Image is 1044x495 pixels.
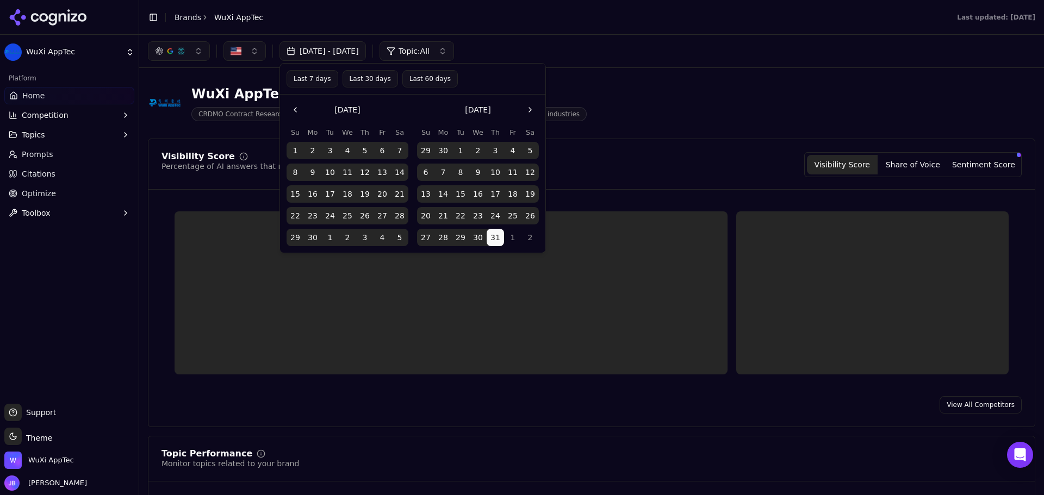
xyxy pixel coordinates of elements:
[402,70,458,87] button: Last 60 days
[487,207,504,224] button: Thursday, July 24th, 2025, selected
[374,185,391,203] button: Friday, June 20th, 2025, selected
[391,127,408,137] th: Saturday
[521,164,539,181] button: Saturday, July 12th, 2025, selected
[22,208,51,218] span: Toolbox
[452,127,469,137] th: Tuesday
[487,229,504,246] button: Thursday, July 31st, 2025, selected
[356,229,374,246] button: Thursday, July 3rd, 2025, selected
[24,478,87,488] span: [PERSON_NAME]
[452,142,469,159] button: Tuesday, July 1st, 2025, selected
[4,452,22,469] img: WuXi AppTec
[22,90,45,101] span: Home
[339,142,356,159] button: Wednesday, June 4th, 2025, selected
[22,407,56,418] span: Support
[452,229,469,246] button: Tuesday, July 29th, 2025, selected
[4,106,134,124] button: Competition
[22,110,69,121] span: Competition
[391,185,408,203] button: Saturday, June 21st, 2025, selected
[417,207,434,224] button: Sunday, July 20th, 2025, selected
[504,127,521,137] th: Friday
[22,149,53,160] span: Prompts
[279,41,366,61] button: [DATE] - [DATE]
[521,229,539,246] button: Saturday, August 2nd, 2025
[434,207,452,224] button: Monday, July 21st, 2025, selected
[391,164,408,181] button: Saturday, June 14th, 2025, selected
[161,449,252,458] div: Topic Performance
[22,434,52,442] span: Theme
[321,229,339,246] button: Tuesday, July 1st, 2025, selected
[287,142,304,159] button: Sunday, June 1st, 2025, selected
[191,85,587,103] div: WuXi AppTec
[504,185,521,203] button: Friday, July 18th, 2025, selected
[356,164,374,181] button: Thursday, June 12th, 2025, selected
[4,185,134,202] a: Optimize
[4,146,134,163] a: Prompts
[521,101,539,118] button: Go to the Next Month
[374,127,391,137] th: Friday
[4,452,74,469] button: Open organization switcher
[287,207,304,224] button: Sunday, June 22nd, 2025, selected
[22,168,55,179] span: Citations
[175,12,263,23] nav: breadcrumb
[287,127,408,246] table: June 2025
[161,161,354,172] div: Percentage of AI answers that mention your brand
[417,185,434,203] button: Sunday, July 13th, 2025, selected
[469,185,487,203] button: Wednesday, July 16th, 2025, selected
[339,127,356,137] th: Wednesday
[4,475,87,491] button: Open user button
[148,86,183,121] img: WuXi AppTec
[4,204,134,222] button: Toolbox
[287,101,304,118] button: Go to the Previous Month
[287,229,304,246] button: Sunday, June 29th, 2025, selected
[434,185,452,203] button: Monday, July 14th, 2025, selected
[356,142,374,159] button: Thursday, June 5th, 2025, selected
[417,142,434,159] button: Sunday, June 29th, 2025, selected
[1007,442,1033,468] div: Open Intercom Messenger
[321,164,339,181] button: Tuesday, June 10th, 2025, selected
[356,207,374,224] button: Thursday, June 26th, 2025, selected
[487,127,504,137] th: Thursday
[452,185,469,203] button: Tuesday, July 15th, 2025, selected
[469,142,487,159] button: Wednesday, July 2nd, 2025, selected
[434,164,452,181] button: Monday, July 7th, 2025, selected
[343,70,398,87] button: Last 30 days
[287,127,304,137] th: Sunday
[948,155,1019,174] button: Sentiment Score
[504,142,521,159] button: Friday, July 4th, 2025, selected
[321,185,339,203] button: Tuesday, June 17th, 2025, selected
[469,164,487,181] button: Wednesday, July 9th, 2025, selected
[339,207,356,224] button: Wednesday, June 25th, 2025, selected
[417,164,434,181] button: Sunday, July 6th, 2025, selected
[22,129,45,140] span: Topics
[434,229,452,246] button: Monday, July 28th, 2025, selected
[356,127,374,137] th: Thursday
[374,229,391,246] button: Friday, July 4th, 2025, selected
[175,13,201,22] a: Brands
[4,43,22,61] img: WuXi AppTec
[374,207,391,224] button: Friday, June 27th, 2025, selected
[957,13,1035,22] div: Last updated: [DATE]
[452,164,469,181] button: Tuesday, July 8th, 2025, selected
[4,475,20,491] img: Josef Bookert
[287,70,338,87] button: Last 7 days
[469,127,487,137] th: Wednesday
[161,458,299,469] div: Monitor topics related to your brand
[339,229,356,246] button: Wednesday, July 2nd, 2025, selected
[304,142,321,159] button: Monday, June 2nd, 2025, selected
[22,188,56,199] span: Optimize
[214,12,263,23] span: WuXi AppTec
[504,164,521,181] button: Friday, July 11th, 2025, selected
[417,127,434,137] th: Sunday
[4,126,134,143] button: Topics
[374,164,391,181] button: Friday, June 13th, 2025, selected
[391,229,408,246] button: Saturday, July 5th, 2025, selected
[487,185,504,203] button: Thursday, July 17th, 2025, selected
[469,207,487,224] button: Wednesday, July 23rd, 2025, selected
[807,155,878,174] button: Visibility Score
[434,127,452,137] th: Monday
[469,229,487,246] button: Wednesday, July 30th, 2025, selected
[339,185,356,203] button: Wednesday, June 18th, 2025, selected
[339,164,356,181] button: Wednesday, June 11th, 2025, selected
[287,185,304,203] button: Sunday, June 15th, 2025, selected
[391,207,408,224] button: Saturday, June 28th, 2025, selected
